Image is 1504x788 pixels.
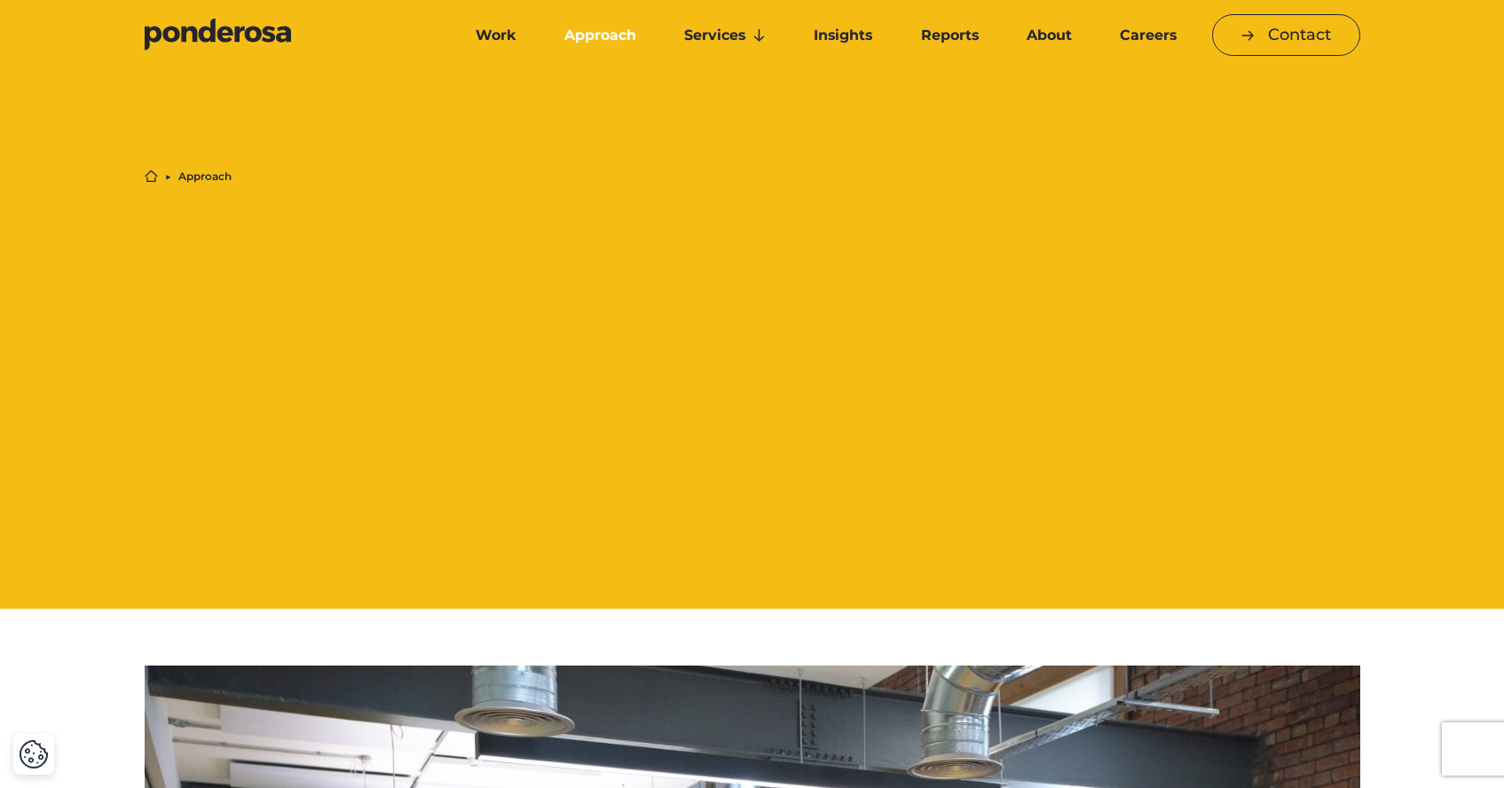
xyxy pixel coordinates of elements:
a: Reports [901,17,999,54]
a: Work [455,17,537,54]
li: ▶︎ [165,171,171,182]
a: Careers [1099,17,1197,54]
a: About [1006,17,1092,54]
button: Cookie Settings [19,739,49,769]
a: Go to homepage [145,18,429,53]
a: Insights [793,17,893,54]
a: Home [145,169,158,183]
a: Approach [544,17,657,54]
a: Contact [1212,14,1360,56]
a: Services [664,17,786,54]
img: Revisit consent button [19,739,49,769]
li: Approach [178,171,232,182]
